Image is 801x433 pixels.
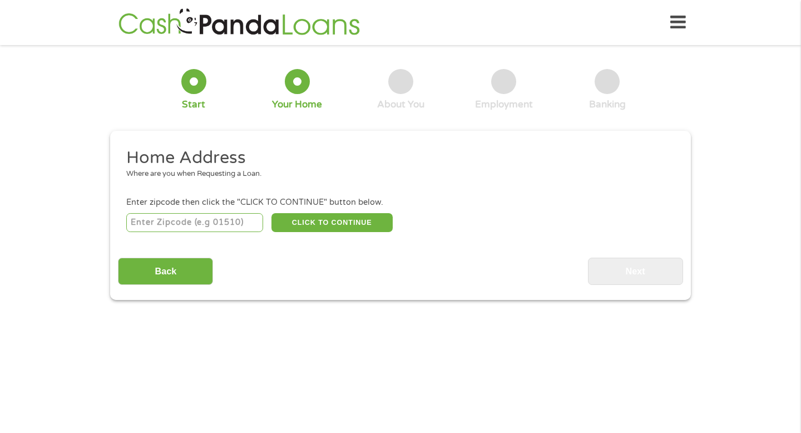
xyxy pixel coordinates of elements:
[115,7,363,38] img: GetLoanNow Logo
[271,213,393,232] button: CLICK TO CONTINUE
[126,213,264,232] input: Enter Zipcode (e.g 01510)
[118,258,213,285] input: Back
[272,99,322,111] div: Your Home
[588,258,683,285] input: Next
[126,196,675,209] div: Enter zipcode then click the "CLICK TO CONTINUE" button below.
[126,147,667,169] h2: Home Address
[475,99,533,111] div: Employment
[126,169,667,180] div: Where are you when Requesting a Loan.
[377,99,424,111] div: About You
[182,99,205,111] div: Start
[589,99,626,111] div: Banking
